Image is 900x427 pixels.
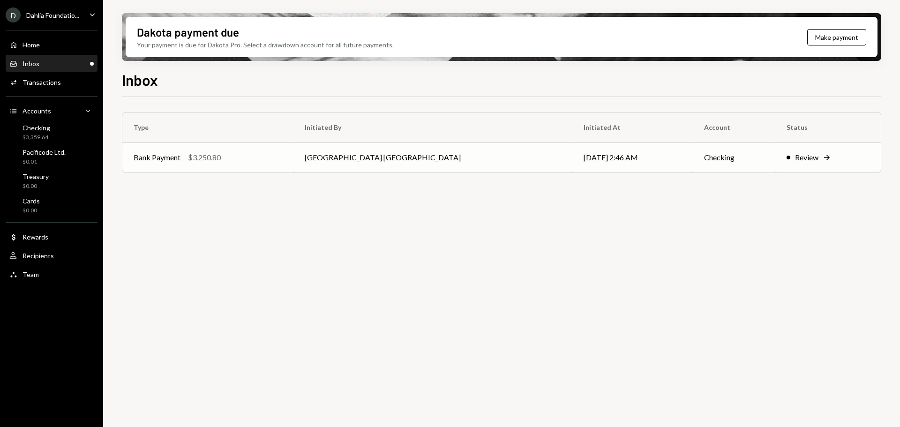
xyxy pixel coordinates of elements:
div: Treasury [22,172,49,180]
div: $0.00 [22,182,49,190]
th: Type [122,112,293,142]
div: Your payment is due for Dakota Pro. Select a drawdown account for all future payments. [137,40,394,50]
div: Transactions [22,78,61,86]
th: Account [693,112,775,142]
a: Team [6,266,97,283]
td: [GEOGRAPHIC_DATA] [GEOGRAPHIC_DATA] [293,142,572,172]
button: Make payment [807,29,866,45]
div: Pacificode Ltd. [22,148,66,156]
div: $3,359.64 [22,134,50,142]
div: D [6,7,21,22]
td: Checking [693,142,775,172]
div: $0.01 [22,158,66,166]
a: Checking$3,359.64 [6,121,97,143]
div: Accounts [22,107,51,115]
a: Recipients [6,247,97,264]
a: Inbox [6,55,97,72]
a: Transactions [6,74,97,90]
a: Accounts [6,102,97,119]
div: Rewards [22,233,48,241]
h1: Inbox [122,70,158,89]
div: Team [22,270,39,278]
div: Dahlia Foundatio... [26,11,79,19]
div: Inbox [22,60,39,67]
a: Treasury$0.00 [6,170,97,192]
td: [DATE] 2:46 AM [572,142,692,172]
a: Cards$0.00 [6,194,97,217]
a: Pacificode Ltd.$0.01 [6,145,97,168]
a: Home [6,36,97,53]
div: Review [795,152,818,163]
div: Bank Payment [134,152,180,163]
div: $3,250.80 [188,152,221,163]
th: Initiated At [572,112,692,142]
div: Recipients [22,252,54,260]
a: Rewards [6,228,97,245]
div: $0.00 [22,207,40,215]
div: Home [22,41,40,49]
div: Cards [22,197,40,205]
div: Checking [22,124,50,132]
th: Status [775,112,881,142]
th: Initiated By [293,112,572,142]
div: Dakota payment due [137,24,239,40]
